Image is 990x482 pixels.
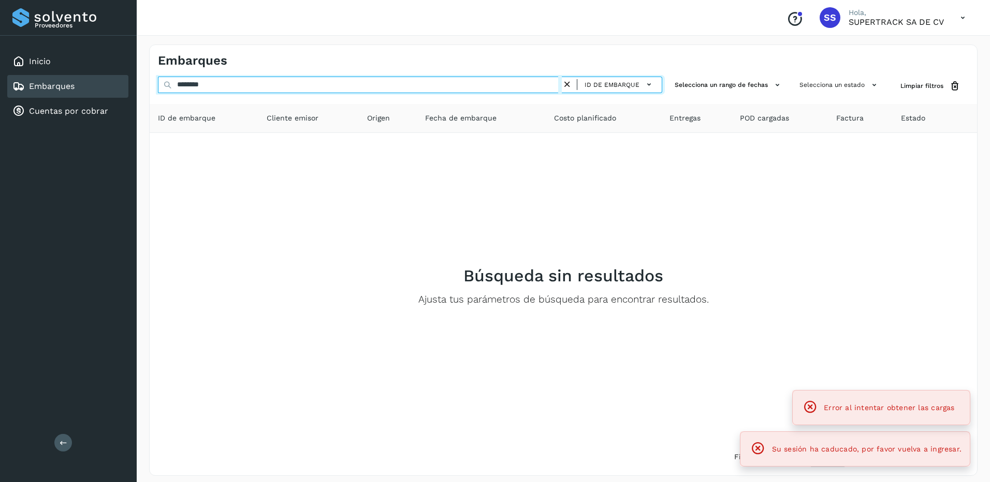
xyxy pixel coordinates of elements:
[581,77,658,92] button: ID de embarque
[669,113,701,124] span: Entregas
[734,451,802,462] span: Filtros por página :
[554,113,616,124] span: Costo planificado
[849,17,944,27] p: SUPERTRACK SA DE CV
[7,100,128,123] div: Cuentas por cobrar
[849,8,944,17] p: Hola,
[158,53,227,68] h4: Embarques
[29,106,108,116] a: Cuentas por cobrar
[892,77,969,96] button: Limpiar filtros
[29,81,75,91] a: Embarques
[29,56,51,66] a: Inicio
[35,22,124,29] p: Proveedores
[824,403,954,412] span: Error al intentar obtener las cargas
[367,113,390,124] span: Origen
[425,113,497,124] span: Fecha de embarque
[901,113,925,124] span: Estado
[7,75,128,98] div: Embarques
[900,81,943,91] span: Limpiar filtros
[158,113,215,124] span: ID de embarque
[772,445,962,453] span: Su sesión ha caducado, por favor vuelva a ingresar.
[463,266,663,285] h2: Búsqueda sin resultados
[795,77,884,94] button: Selecciona un estado
[671,77,787,94] button: Selecciona un rango de fechas
[740,113,789,124] span: POD cargadas
[585,80,639,89] span: ID de embarque
[418,294,709,306] p: Ajusta tus parámetros de búsqueda para encontrar resultados.
[7,50,128,73] div: Inicio
[267,113,318,124] span: Cliente emisor
[836,113,864,124] span: Factura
